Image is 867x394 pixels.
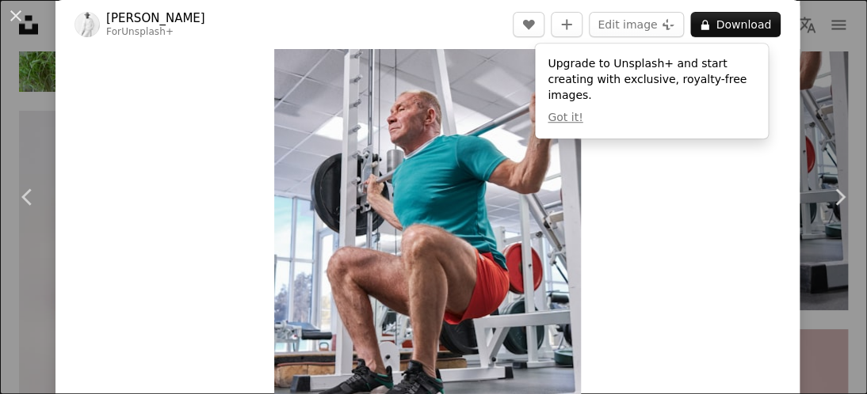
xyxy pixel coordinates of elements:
button: Got it! [548,110,582,126]
button: Add to Collection [551,12,582,37]
a: Unsplash+ [121,26,174,37]
img: Go to Andrej Lišakov's profile [74,12,100,37]
div: For [106,26,205,39]
button: Like [513,12,544,37]
div: Upgrade to Unsplash+ and start creating with exclusive, royalty-free images. [535,44,768,138]
button: Download [690,12,781,37]
a: [PERSON_NAME] [106,10,205,26]
a: Next [812,121,867,273]
button: Edit image [589,12,684,37]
